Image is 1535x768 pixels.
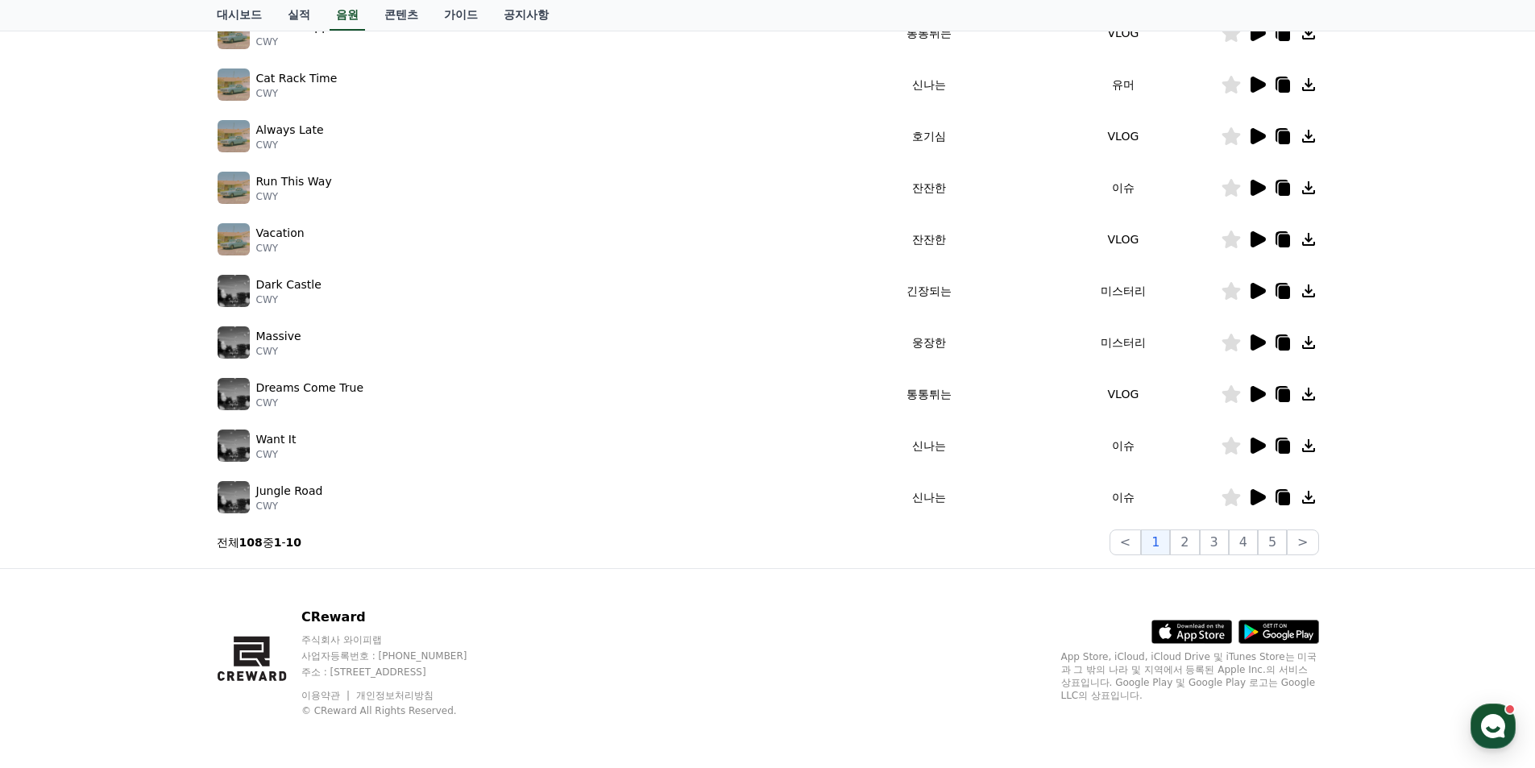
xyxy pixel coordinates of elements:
p: CReward [301,608,498,627]
img: music [218,120,250,152]
img: music [218,172,250,204]
p: 주소 : [STREET_ADDRESS] [301,666,498,679]
button: 4 [1229,529,1258,555]
strong: 108 [239,536,263,549]
p: 전체 중 - [217,534,302,550]
td: 신나는 [832,471,1026,523]
button: > [1287,529,1318,555]
strong: 10 [286,536,301,549]
button: 1 [1141,529,1170,555]
td: 잔잔한 [832,162,1026,214]
img: music [218,481,250,513]
p: App Store, iCloud, iCloud Drive 및 iTunes Store는 미국과 그 밖의 나라 및 지역에서 등록된 Apple Inc.의 서비스 상표입니다. Goo... [1061,650,1319,702]
td: 이슈 [1026,420,1220,471]
p: Run This Way [256,173,332,190]
p: Massive [256,328,301,345]
td: 통통튀는 [832,368,1026,420]
p: Dreams Come True [256,380,364,396]
td: 긴장되는 [832,265,1026,317]
button: 5 [1258,529,1287,555]
span: 홈 [51,535,60,548]
p: CWY [256,396,364,409]
span: 설정 [249,535,268,548]
p: CWY [256,345,301,358]
a: 이용약관 [301,690,352,701]
button: 2 [1170,529,1199,555]
a: 개인정보처리방침 [356,690,434,701]
a: 대화 [106,511,208,551]
td: 이슈 [1026,471,1220,523]
td: 미스터리 [1026,265,1220,317]
p: Vacation [256,225,305,242]
td: VLOG [1026,368,1220,420]
img: music [218,68,250,101]
a: 홈 [5,511,106,551]
td: 신나는 [832,420,1026,471]
strong: 1 [274,536,282,549]
td: 잔잔한 [832,214,1026,265]
p: CWY [256,87,338,100]
td: 미스터리 [1026,317,1220,368]
p: Cat Rack Time [256,70,338,87]
td: 웅장한 [832,317,1026,368]
td: 이슈 [1026,162,1220,214]
p: 사업자등록번호 : [PHONE_NUMBER] [301,650,498,662]
td: 통통튀는 [832,7,1026,59]
p: CWY [256,293,322,306]
p: CWY [256,242,305,255]
img: music [218,430,250,462]
p: Jungle Road [256,483,323,500]
td: VLOG [1026,7,1220,59]
img: music [218,275,250,307]
td: 유머 [1026,59,1220,110]
td: VLOG [1026,110,1220,162]
p: Want It [256,431,297,448]
td: 호기심 [832,110,1026,162]
p: CWY [256,139,324,152]
span: 대화 [147,536,167,549]
p: CWY [256,448,297,461]
td: 신나는 [832,59,1026,110]
img: music [218,378,250,410]
p: 주식회사 와이피랩 [301,633,498,646]
p: © CReward All Rights Reserved. [301,704,498,717]
p: Dark Castle [256,276,322,293]
button: 3 [1200,529,1229,555]
td: VLOG [1026,214,1220,265]
a: 설정 [208,511,309,551]
p: CWY [256,500,323,513]
p: CWY [256,190,332,203]
p: CWY [256,35,359,48]
button: < [1110,529,1141,555]
img: music [218,326,250,359]
p: Always Late [256,122,324,139]
img: music [218,17,250,49]
img: music [218,223,250,255]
